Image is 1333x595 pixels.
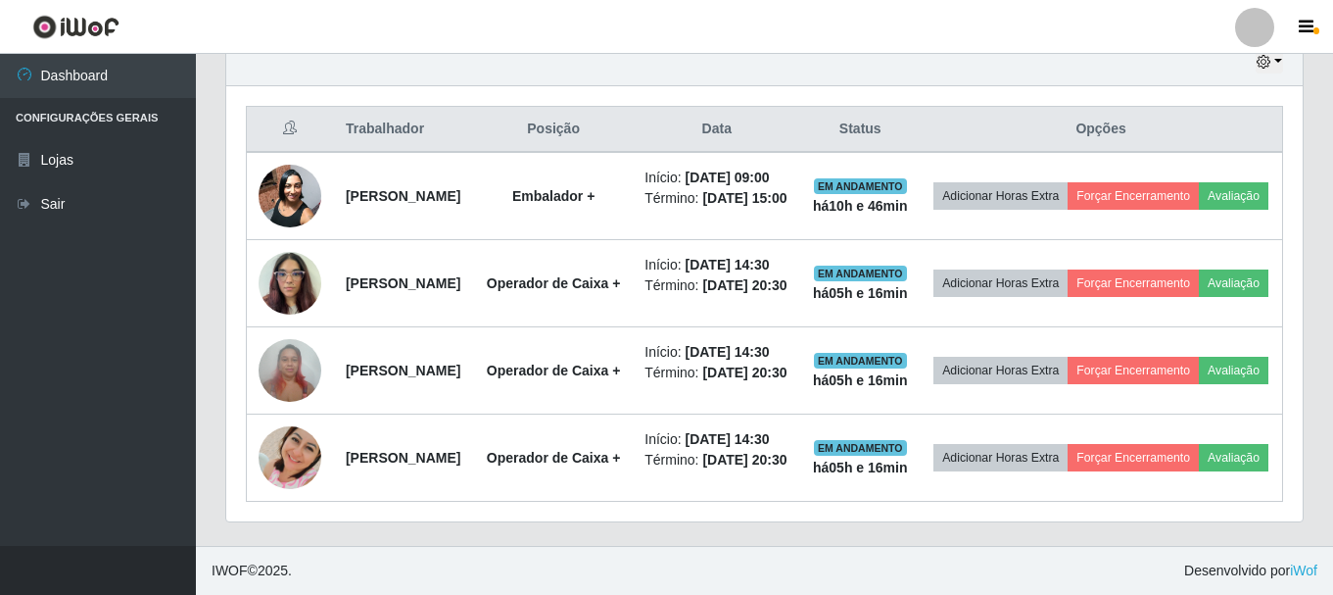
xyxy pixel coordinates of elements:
th: Status [800,107,920,153]
button: Avaliação [1199,270,1268,297]
strong: há 05 h e 16 min [813,372,908,388]
time: [DATE] 20:30 [702,277,786,293]
button: Forçar Encerramento [1068,182,1199,210]
li: Término: [644,188,788,209]
li: Início: [644,168,788,188]
button: Forçar Encerramento [1068,270,1199,297]
img: 1722880664865.jpeg [259,328,321,412]
button: Avaliação [1199,444,1268,471]
span: © 2025 . [212,561,292,581]
strong: Embalador + [512,188,595,204]
strong: há 05 h e 16 min [813,460,908,475]
li: Término: [644,363,788,383]
img: 1746844988823.jpeg [259,154,321,237]
strong: Operador de Caixa + [487,363,621,378]
li: Início: [644,429,788,450]
strong: Operador de Caixa + [487,275,621,291]
time: [DATE] 20:30 [702,452,786,468]
strong: [PERSON_NAME] [346,363,460,378]
button: Forçar Encerramento [1068,444,1199,471]
span: EM ANDAMENTO [814,440,907,456]
li: Término: [644,275,788,296]
button: Avaliação [1199,357,1268,384]
strong: há 05 h e 16 min [813,285,908,301]
time: [DATE] 09:00 [686,170,770,185]
a: iWof [1290,563,1317,578]
button: Adicionar Horas Extra [933,357,1068,384]
button: Adicionar Horas Extra [933,182,1068,210]
span: IWOF [212,563,248,578]
img: 1754236759682.jpeg [259,426,321,489]
time: [DATE] 15:00 [702,190,786,206]
button: Adicionar Horas Extra [933,444,1068,471]
span: EM ANDAMENTO [814,266,907,281]
strong: [PERSON_NAME] [346,188,460,204]
time: [DATE] 20:30 [702,365,786,380]
strong: [PERSON_NAME] [346,450,460,466]
th: Trabalhador [334,107,474,153]
li: Término: [644,450,788,471]
img: 1743385442240.jpeg [259,241,321,324]
button: Adicionar Horas Extra [933,270,1068,297]
th: Posição [474,107,633,153]
time: [DATE] 14:30 [686,431,770,447]
li: Início: [644,255,788,275]
strong: [PERSON_NAME] [346,275,460,291]
strong: há 10 h e 46 min [813,198,908,214]
button: Avaliação [1199,182,1268,210]
strong: Operador de Caixa + [487,450,621,466]
th: Opções [920,107,1282,153]
th: Data [633,107,800,153]
span: EM ANDAMENTO [814,178,907,194]
img: CoreUI Logo [32,15,119,39]
time: [DATE] 14:30 [686,344,770,360]
time: [DATE] 14:30 [686,257,770,273]
span: Desenvolvido por [1184,561,1317,581]
li: Início: [644,342,788,363]
span: EM ANDAMENTO [814,353,907,369]
button: Forçar Encerramento [1068,357,1199,384]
